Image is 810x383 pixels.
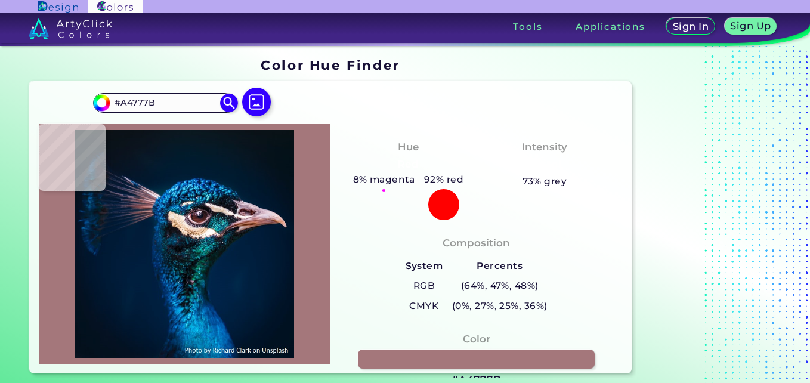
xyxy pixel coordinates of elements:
[732,21,769,30] h5: Sign Up
[523,174,567,189] h5: 73% grey
[45,130,324,357] img: img_pavlin.jpg
[392,157,424,172] h3: Red
[401,257,447,276] h5: System
[242,88,271,116] img: icon picture
[463,331,490,348] h4: Color
[38,1,78,13] img: ArtyClick Design logo
[220,94,238,112] img: icon search
[447,257,552,276] h5: Percents
[669,19,712,34] a: Sign In
[401,276,447,296] h5: RGB
[447,276,552,296] h5: (64%, 47%, 48%)
[348,172,419,187] h5: 8% magenta
[398,138,419,156] h4: Hue
[261,56,400,74] h1: Color Hue Finder
[110,95,221,111] input: type color..
[401,296,447,316] h5: CMYK
[447,296,552,316] h5: (0%, 27%, 25%, 36%)
[29,18,113,39] img: logo_artyclick_colors_white.svg
[523,157,567,172] h3: Pastel
[443,234,510,252] h4: Composition
[419,172,468,187] h5: 92% red
[576,22,645,31] h3: Applications
[522,138,567,156] h4: Intensity
[727,19,774,34] a: Sign Up
[513,22,542,31] h3: Tools
[675,22,707,31] h5: Sign In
